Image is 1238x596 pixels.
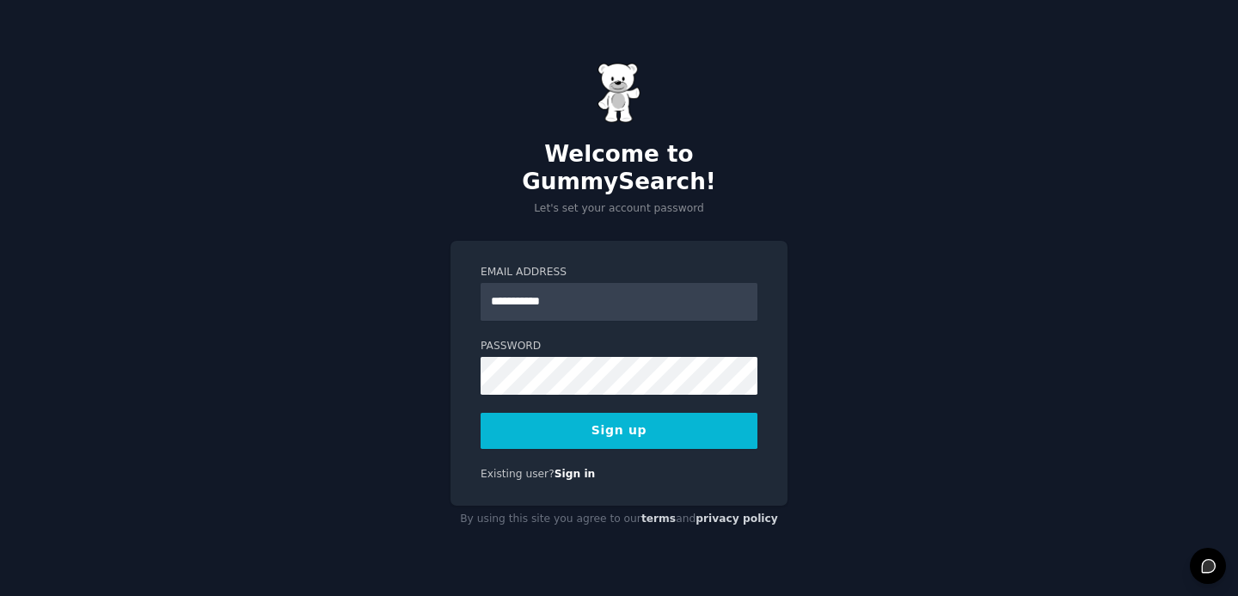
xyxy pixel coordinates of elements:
[481,265,757,280] label: Email Address
[450,201,788,217] p: Let's set your account password
[450,506,788,533] div: By using this site you agree to our and
[555,468,596,480] a: Sign in
[450,141,788,195] h2: Welcome to GummySearch!
[481,413,757,449] button: Sign up
[481,339,757,354] label: Password
[696,513,778,525] a: privacy policy
[641,513,676,525] a: terms
[598,63,640,123] img: Gummy Bear
[481,468,555,480] span: Existing user?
